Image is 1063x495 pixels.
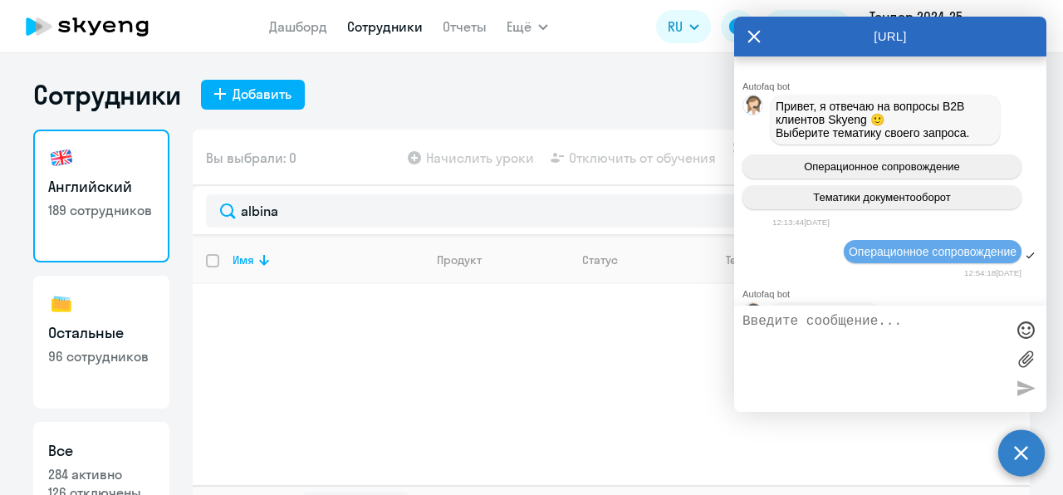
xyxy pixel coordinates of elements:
[201,80,305,110] button: Добавить
[48,347,154,365] p: 96 сотрудников
[813,191,951,203] span: Тематики документооборот
[726,252,821,267] div: Текущий уровень
[48,291,75,317] img: others
[33,130,169,262] a: Английский189 сотрудников
[48,145,75,171] img: english
[743,303,764,327] img: bot avatar
[507,17,531,37] span: Ещё
[269,18,327,35] a: Дашборд
[48,176,154,198] h3: Английский
[582,252,618,267] div: Статус
[33,276,169,409] a: Остальные96 сотрудников
[507,10,548,43] button: Ещё
[582,252,696,267] div: Статус
[48,440,154,462] h3: Все
[33,78,181,111] h1: Сотрудники
[710,252,850,267] div: Текущий уровень
[233,84,291,104] div: Добавить
[668,17,683,37] span: RU
[764,10,851,43] button: Балансbalance
[861,7,1049,47] button: Тендер 2024-25 Постоплата, [GEOGRAPHIC_DATA], ООО
[742,289,1046,299] div: Autofaq bot
[437,252,482,267] div: Продукт
[437,252,568,267] div: Продукт
[347,18,423,35] a: Сотрудники
[743,96,764,120] img: bot avatar
[206,148,296,168] span: Вы выбрали: 0
[656,10,711,43] button: RU
[742,185,1021,209] button: Тематики документооборот
[742,154,1021,179] button: Операционное сопровождение
[48,465,154,483] p: 284 активно
[742,81,1046,91] div: Autofaq bot
[964,268,1021,277] time: 12:54:18[DATE]
[804,160,960,173] span: Операционное сопровождение
[849,245,1016,258] span: Операционное сопровождение
[48,322,154,344] h3: Остальные
[443,18,487,35] a: Отчеты
[233,252,254,267] div: Имя
[206,194,1016,228] input: Поиск по имени, email, продукту или статусу
[233,252,423,267] div: Имя
[1013,346,1038,371] label: Лимит 10 файлов
[772,218,830,227] time: 12:13:44[DATE]
[776,100,970,140] span: Привет, я отвечаю на вопросы B2B клиентов Skyeng 🙂 Выберите тематику своего запроса.
[48,201,154,219] p: 189 сотрудников
[870,7,1024,47] p: Тендер 2024-25 Постоплата, [GEOGRAPHIC_DATA], ООО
